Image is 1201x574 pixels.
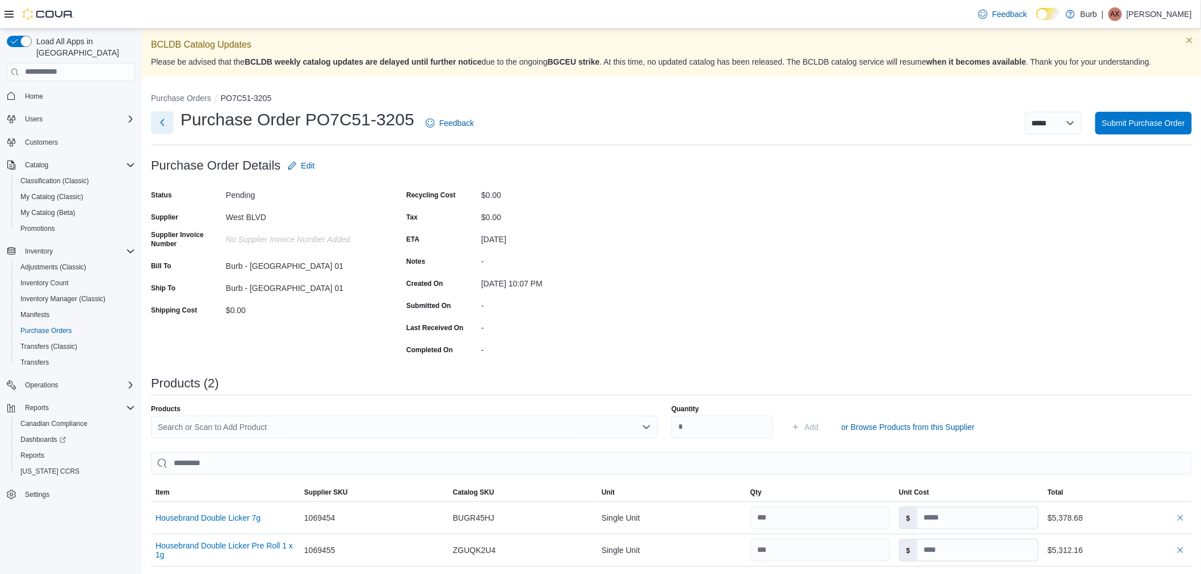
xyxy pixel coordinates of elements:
a: Adjustments (Classic) [16,260,91,274]
button: Reports [11,448,140,463]
span: Users [20,112,135,126]
a: My Catalog (Beta) [16,206,80,220]
span: Reports [20,451,44,460]
span: Transfers (Classic) [16,340,135,353]
button: Next [151,111,174,134]
button: Open list of options [642,423,651,432]
div: $5,312.16 [1048,543,1187,557]
a: Canadian Compliance [16,417,92,430]
label: Tax [406,213,418,222]
span: 1069454 [304,511,335,525]
span: Promotions [16,222,135,235]
span: Home [20,89,135,103]
span: Manifests [20,310,49,319]
span: Item [156,488,170,497]
a: Dashboards [16,433,70,446]
span: Transfers [16,356,135,369]
span: BUGR45HJ [453,511,494,525]
span: Feedback [439,117,474,129]
div: - [481,319,633,332]
div: Akira Xu [1108,7,1122,21]
p: Burb [1081,7,1098,21]
span: Catalog [20,158,135,172]
button: My Catalog (Classic) [11,189,140,205]
button: Purchase Orders [11,323,140,339]
h3: Purchase Order Details [151,159,281,172]
label: Notes [406,257,425,266]
label: ETA [406,235,419,244]
a: Feedback [421,112,478,134]
span: Catalog SKU [453,488,494,497]
button: Users [20,112,47,126]
span: Feedback [992,9,1027,20]
label: Completed On [406,345,453,354]
span: My Catalog (Beta) [16,206,135,220]
label: $ [900,507,917,529]
button: Total [1043,483,1192,501]
span: Classification (Classic) [20,176,89,185]
button: Unit [597,483,746,501]
span: Canadian Compliance [20,419,87,428]
span: Transfers [20,358,49,367]
span: My Catalog (Beta) [20,208,75,217]
a: Purchase Orders [16,324,77,337]
span: Supplier SKU [304,488,348,497]
span: My Catalog (Classic) [20,192,83,201]
div: West BLVD [226,208,378,222]
span: Unit Cost [899,488,929,497]
button: My Catalog (Beta) [11,205,140,221]
div: $5,378.68 [1048,511,1187,525]
span: Edit [301,160,315,171]
label: Shipping Cost [151,306,197,315]
div: [DATE] [481,230,633,244]
label: Ship To [151,284,175,293]
span: Home [25,92,43,101]
span: Reports [16,449,135,462]
button: Transfers (Classic) [11,339,140,354]
span: Settings [20,487,135,501]
h1: Purchase Order PO7C51-3205 [180,108,414,131]
div: - [481,252,633,266]
label: Submitted On [406,301,451,310]
button: Home [2,88,140,104]
button: Catalog [2,157,140,173]
span: Classification (Classic) [16,174,135,188]
button: Dismiss this callout [1183,33,1196,47]
button: Adjustments (Classic) [11,259,140,275]
div: $0.00 [481,208,633,222]
span: Canadian Compliance [16,417,135,430]
strong: BCLDB weekly catalog updates are delayed until further notice [245,57,482,66]
span: ZGUQK2U4 [453,543,495,557]
label: Supplier Invoice Number [151,230,221,248]
a: Inventory Count [16,276,73,290]
span: AX [1111,7,1120,21]
div: No Supplier Invoice Number added [226,230,378,244]
button: Purchase Orders [151,94,211,103]
a: My Catalog (Classic) [16,190,88,204]
label: Products [151,404,180,413]
span: Operations [25,381,58,390]
button: Classification (Classic) [11,173,140,189]
button: Inventory Count [11,275,140,291]
a: Transfers [16,356,53,369]
label: Supplier [151,213,178,222]
span: Adjustments (Classic) [16,260,135,274]
nav: Complex example [7,83,135,533]
label: Quantity [671,404,699,413]
span: Submit Purchase Order [1102,117,1185,129]
button: Edit [283,154,320,177]
span: Unit [602,488,615,497]
span: Promotions [20,224,55,233]
span: Reports [25,403,49,412]
div: $0.00 [226,301,378,315]
span: Reports [20,401,135,415]
div: Single Unit [597,507,746,529]
p: Please be advised that the due to the ongoing . At this time, no updated catalog has been release... [151,56,1192,67]
a: Reports [16,449,49,462]
p: | [1102,7,1104,21]
span: Catalog [25,161,48,170]
button: Housebrand Double Licker 7g [156,513,261,522]
span: Inventory Count [20,278,69,288]
button: Manifests [11,307,140,323]
img: Cova [23,9,74,20]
